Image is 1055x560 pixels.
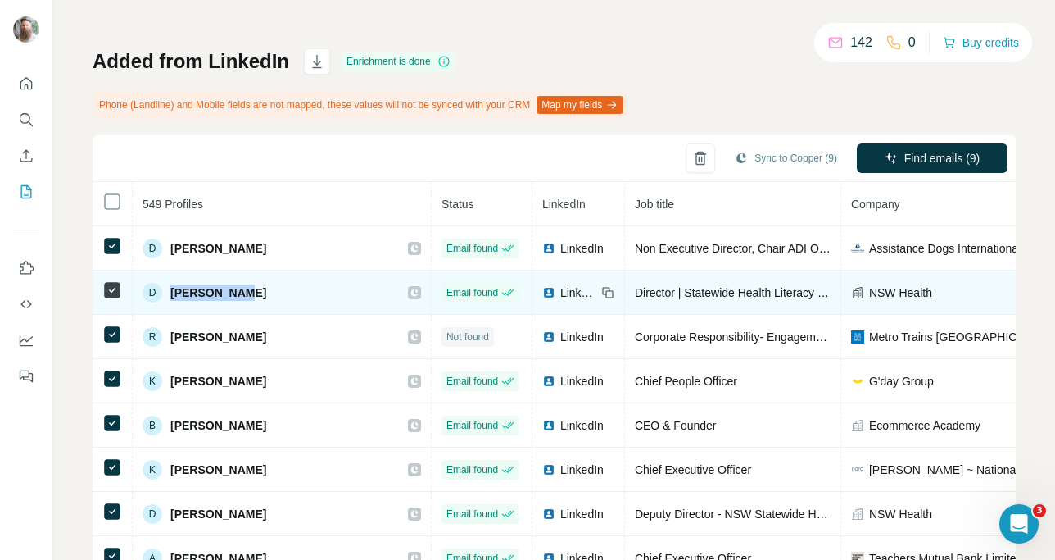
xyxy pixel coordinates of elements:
[635,508,909,521] span: Deputy Director - NSW Statewide Health Literacy Hub
[143,371,162,391] div: K
[446,418,498,433] span: Email found
[635,330,861,344] span: Corporate Responsibility- Engagement Lead
[869,506,932,522] span: NSW Health
[560,462,604,478] span: LinkedIn
[542,375,555,388] img: LinkedIn logo
[13,289,39,319] button: Use Surfe API
[999,504,1039,544] iframe: Intercom live chat
[170,373,266,389] span: [PERSON_NAME]
[13,362,39,391] button: Feedback
[542,198,586,211] span: LinkedIn
[869,417,980,434] span: Ecommerce Academy
[850,33,872,52] p: 142
[542,508,555,521] img: LinkedIn logo
[542,286,555,299] img: LinkedIn logo
[170,285,266,301] span: [PERSON_NAME]
[170,240,266,257] span: [PERSON_NAME]
[93,48,289,75] h1: Added from LinkedIn
[143,198,203,211] span: 549 Profiles
[851,330,864,344] img: company-logo
[170,506,266,522] span: [PERSON_NAME]
[542,242,555,255] img: LinkedIn logo
[13,141,39,171] button: Enrich CSV
[143,460,162,480] div: K
[446,285,498,300] span: Email found
[13,177,39,207] button: My lists
[143,504,162,524] div: D
[446,462,498,477] span: Email found
[143,283,162,303] div: D
[851,375,864,388] img: company-logo
[869,285,932,301] span: NSW Health
[13,105,39,134] button: Search
[560,373,604,389] span: LinkedIn
[342,52,455,71] div: Enrichment is done
[851,198,900,211] span: Company
[446,241,498,256] span: Email found
[560,285,596,301] span: LinkedIn
[542,419,555,432] img: LinkedIn logo
[635,419,717,432] span: CEO & Founder
[13,69,39,98] button: Quick start
[869,329,1047,345] span: Metro Trains [GEOGRAPHIC_DATA]
[446,330,489,344] span: Not found
[635,286,911,299] span: Director | Statewide Health Literacy Hub | NSW Health
[869,240,1021,257] span: Assistance Dogs International
[560,240,604,257] span: LinkedIn
[635,463,751,476] span: Chief Executive Officer
[908,33,916,52] p: 0
[560,329,604,345] span: LinkedIn
[1033,504,1046,517] span: 3
[560,417,604,434] span: LinkedIn
[723,146,849,171] button: Sync to Copper (9)
[560,506,604,522] span: LinkedIn
[542,463,555,476] img: LinkedIn logo
[635,198,674,211] span: Job title
[143,416,162,435] div: B
[13,16,39,43] img: Avatar
[170,329,266,345] span: [PERSON_NAME]
[446,374,498,389] span: Email found
[537,96,623,114] button: Map my fields
[869,462,1047,478] span: [PERSON_NAME] ~ National Online Retailers Association
[93,91,627,119] div: Phone (Landline) and Mobile fields are not mapped, these values will not be synced with your CRM
[542,330,555,344] img: LinkedIn logo
[904,150,980,166] span: Find emails (9)
[13,326,39,355] button: Dashboard
[943,31,1019,54] button: Buy credits
[143,239,162,258] div: D
[170,417,266,434] span: [PERSON_NAME]
[13,253,39,283] button: Use Surfe on LinkedIn
[635,375,737,388] span: Chief People Officer
[857,143,1007,173] button: Find emails (9)
[869,373,934,389] span: G'day Group
[851,463,864,476] img: company-logo
[446,507,498,521] span: Email found
[143,327,162,347] div: R
[851,242,864,255] img: company-logo
[170,462,266,478] span: [PERSON_NAME]
[441,198,474,211] span: Status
